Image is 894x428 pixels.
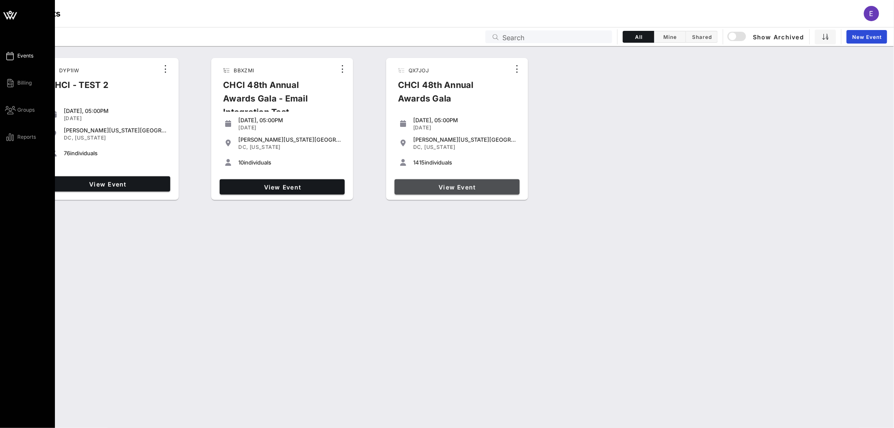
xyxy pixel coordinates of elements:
[216,78,335,126] div: CHCI 48th Annual Awards Gala - Email Integration Test
[413,144,423,150] span: DC,
[5,78,32,88] a: Billing
[64,107,167,114] div: [DATE], 05:00PM
[45,176,170,192] a: View Event
[395,179,520,195] a: View Event
[398,184,516,191] span: View Event
[864,6,879,21] div: E
[238,144,248,150] span: DC,
[686,31,718,43] button: Shared
[5,51,33,61] a: Events
[64,115,167,122] div: [DATE]
[75,134,106,141] span: [US_STATE]
[234,67,254,74] span: BBXZMI
[220,179,345,195] a: View Event
[64,150,167,156] div: individuals
[391,78,510,112] div: CHCI 48th Annual Awards Gala
[413,124,516,131] div: [DATE]
[425,144,455,150] span: [US_STATE]
[238,159,244,166] span: 10
[869,9,874,18] span: E
[17,106,35,114] span: Groups
[49,181,167,188] span: View Event
[623,31,654,43] button: All
[660,34,681,40] span: Mine
[223,184,341,191] span: View Event
[5,132,36,142] a: Reports
[238,159,341,166] div: individuals
[238,124,341,131] div: [DATE]
[64,127,167,134] div: [PERSON_NAME][US_STATE][GEOGRAPHIC_DATA]
[238,117,341,123] div: [DATE], 05:00PM
[17,133,36,141] span: Reports
[729,32,804,42] span: Show Archived
[847,30,887,44] a: New Event
[691,34,712,40] span: Shared
[250,144,281,150] span: [US_STATE]
[42,78,115,99] div: CHCI - TEST 2
[628,34,649,40] span: All
[852,34,882,40] span: New Event
[654,31,686,43] button: Mine
[17,79,32,87] span: Billing
[17,52,33,60] span: Events
[728,29,804,44] button: Show Archived
[64,150,70,156] span: 76
[59,67,79,74] span: DYP1IW
[5,105,35,115] a: Groups
[413,136,516,143] div: [PERSON_NAME][US_STATE][GEOGRAPHIC_DATA]
[413,159,425,166] span: 1415
[64,134,74,141] span: DC,
[413,159,516,166] div: individuals
[409,67,429,74] span: QX7JOJ
[238,136,341,143] div: [PERSON_NAME][US_STATE][GEOGRAPHIC_DATA]
[413,117,516,123] div: [DATE], 05:00PM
